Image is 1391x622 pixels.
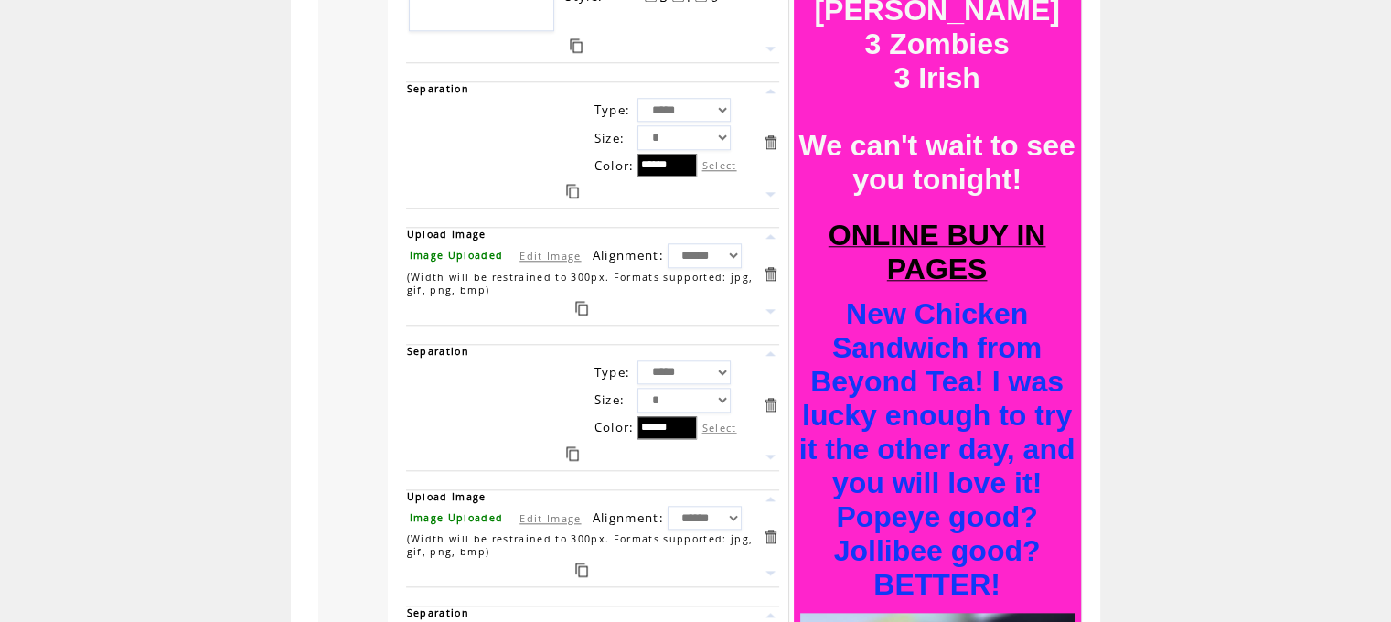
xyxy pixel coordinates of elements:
[829,241,1046,280] a: ONLINE BUY IN PAGES
[594,419,634,435] span: Color:
[519,511,581,525] a: Edit Image
[762,396,779,413] a: Delete this item
[594,102,630,118] span: Type:
[762,303,779,320] a: Move this item down
[594,157,634,174] span: Color:
[762,265,779,283] a: Delete this item
[592,247,663,263] span: Alignment:
[762,528,779,545] a: Delete this item
[762,186,779,203] a: Move this item down
[406,490,486,503] span: Upload Image
[762,228,779,245] a: Move this item up
[762,82,779,100] a: Move this item up
[566,184,579,198] a: Duplicate this item
[566,446,579,461] a: Duplicate this item
[519,249,581,263] a: Edit Image
[406,532,753,558] span: (Width will be restrained to 300px. Formats supported: jpg, gif, png, bmp)
[406,606,468,619] span: Separation
[406,82,468,95] span: Separation
[762,564,779,582] a: Move this item down
[570,38,583,53] a: Duplicate this item
[575,563,588,577] a: Duplicate this item
[701,158,736,172] label: Select
[575,301,588,316] a: Duplicate this item
[406,228,486,241] span: Upload Image
[762,448,779,466] a: Move this item down
[799,297,1075,601] font: New Chicken Sandwich from Beyond Tea! I was lucky enough to try it the other day, and you will lo...
[409,249,503,262] span: Image Uploaded
[406,345,468,358] span: Separation
[701,421,736,434] label: Select
[829,219,1046,285] font: ONLINE BUY IN PAGES
[762,40,779,58] a: Move this item down
[594,391,625,408] span: Size:
[762,134,779,151] a: Delete this item
[406,271,753,296] span: (Width will be restrained to 300px. Formats supported: jpg, gif, png, bmp)
[592,509,663,526] span: Alignment:
[762,345,779,362] a: Move this item up
[594,364,630,381] span: Type:
[409,511,503,524] span: Image Uploaded
[762,490,779,508] a: Move this item up
[594,130,625,146] span: Size:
